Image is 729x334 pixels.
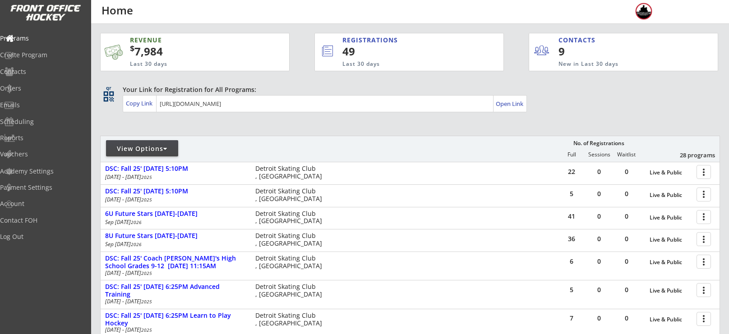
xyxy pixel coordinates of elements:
div: Sep [DATE] [105,242,243,247]
div: 0 [586,191,613,197]
div: 6 [558,258,585,265]
div: Sep [DATE] [105,220,243,225]
div: Live & Public [650,316,692,323]
div: Live & Public [650,169,692,176]
div: [DATE] - [DATE] [105,327,243,333]
div: 5 [558,191,585,197]
div: 0 [586,315,613,321]
div: REGISTRATIONS [342,36,462,45]
div: 0 [586,169,613,175]
div: Sessions [586,151,613,158]
button: qr_code [102,90,115,103]
button: more_vert [697,312,711,326]
a: Open Link [496,97,524,110]
div: [DATE] - [DATE] [105,174,243,180]
div: Live & Public [650,192,692,198]
button: more_vert [697,165,711,179]
em: 2026 [131,241,142,247]
div: Live & Public [650,215,692,221]
div: 5 [558,287,585,293]
div: Detroit Skating Club , [GEOGRAPHIC_DATA] [255,188,326,203]
button: more_vert [697,210,711,224]
div: Detroit Skating Club , [GEOGRAPHIC_DATA] [255,255,326,270]
div: 0 [586,213,613,220]
div: 7,984 [130,44,261,59]
div: View Options [106,144,178,153]
div: 0 [613,287,640,293]
div: Live & Public [650,288,692,294]
em: 2026 [131,219,142,225]
div: Last 30 days [130,60,245,68]
div: [DATE] - [DATE] [105,270,243,276]
div: DSC: Fall 25' [DATE] 5:10PM [105,165,246,173]
div: 7 [558,315,585,321]
div: Full [558,151,585,158]
div: New in Last 30 days [558,60,676,68]
div: 0 [613,236,640,242]
sup: $ [130,43,134,54]
button: more_vert [697,255,711,269]
button: more_vert [697,283,711,297]
div: 0 [613,169,640,175]
div: 0 [613,258,640,265]
div: [DATE] - [DATE] [105,299,243,304]
div: DSC: Fall 25' [DATE] 6:25PM Learn to Play Hockey [105,312,246,327]
div: DSC: Fall 25' Coach [PERSON_NAME]'s High School Grades 9-12 [DATE] 11:15AM [105,255,246,270]
div: Copy Link [126,99,154,107]
button: more_vert [697,188,711,201]
div: 0 [613,213,640,220]
div: 36 [558,236,585,242]
div: Last 30 days [342,60,466,68]
div: 49 [342,44,473,59]
div: [DATE] - [DATE] [105,197,243,202]
div: 0 [586,236,613,242]
div: Open Link [496,100,524,108]
div: CONTACTS [558,36,600,45]
div: 0 [613,191,640,197]
div: 22 [558,169,585,175]
div: REVENUE [130,36,245,45]
em: 2025 [141,174,152,180]
div: 0 [613,315,640,321]
div: DSC: Fall 25' [DATE] 5:10PM [105,188,246,195]
div: No. of Registrations [571,140,627,146]
em: 2025 [141,270,152,276]
div: Detroit Skating Club , [GEOGRAPHIC_DATA] [255,165,326,180]
div: 9 [558,44,614,59]
div: 8U Future Stars [DATE]-[DATE] [105,232,246,240]
div: Waitlist [613,151,640,158]
div: Detroit Skating Club , [GEOGRAPHIC_DATA] [255,312,326,327]
div: 6U Future Stars [DATE]-[DATE] [105,210,246,218]
em: 2025 [141,298,152,305]
div: Live & Public [650,237,692,243]
div: Detroit Skating Club , [GEOGRAPHIC_DATA] [255,210,326,225]
div: DSC: Fall 25' [DATE] 6:25PM Advanced Training [105,283,246,298]
div: Your Link for Registration for All Programs: [123,85,692,94]
button: more_vert [697,232,711,246]
div: Detroit Skating Club , [GEOGRAPHIC_DATA] [255,283,326,298]
div: 41 [558,213,585,220]
em: 2025 [141,327,152,333]
div: 28 programs [668,151,715,159]
em: 2025 [141,197,152,203]
div: 0 [586,258,613,265]
div: Live & Public [650,259,692,265]
div: Detroit Skating Club , [GEOGRAPHIC_DATA] [255,232,326,247]
div: qr [103,85,114,91]
div: 0 [586,287,613,293]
